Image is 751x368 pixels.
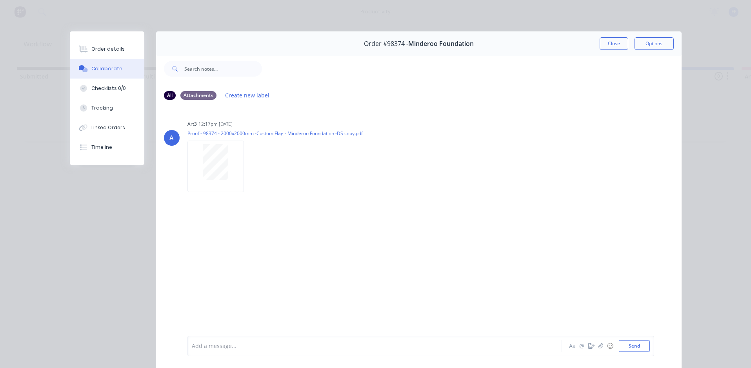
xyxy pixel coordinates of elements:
button: Linked Orders [70,118,144,137]
span: Order #98374 - [364,40,408,48]
button: Close [600,37,628,50]
div: Attachments [180,91,216,100]
p: Proof - 98374 - 2000x2000mm -Custom Flag - Minderoo Foundation -DS copy.pdf [187,130,363,137]
div: Linked Orders [91,124,125,131]
button: Options [635,37,674,50]
div: Tracking [91,104,113,112]
input: Search notes... [184,61,262,77]
span: Minderoo Foundation [408,40,474,48]
button: Send [619,340,650,352]
button: Order details [70,39,144,59]
button: @ [577,341,587,351]
div: Collaborate [91,65,122,72]
div: 12:17pm [DATE] [198,121,233,128]
div: A [169,133,174,143]
button: Aa [568,341,577,351]
button: Timeline [70,137,144,157]
div: Timeline [91,144,112,151]
div: art3 [187,121,197,128]
div: Checklists 0/0 [91,85,126,92]
button: Tracking [70,98,144,118]
div: All [164,91,176,100]
button: Checklists 0/0 [70,79,144,98]
div: Order details [91,46,125,53]
button: Collaborate [70,59,144,79]
button: ☺ [606,341,615,351]
button: Create new label [221,90,274,101]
